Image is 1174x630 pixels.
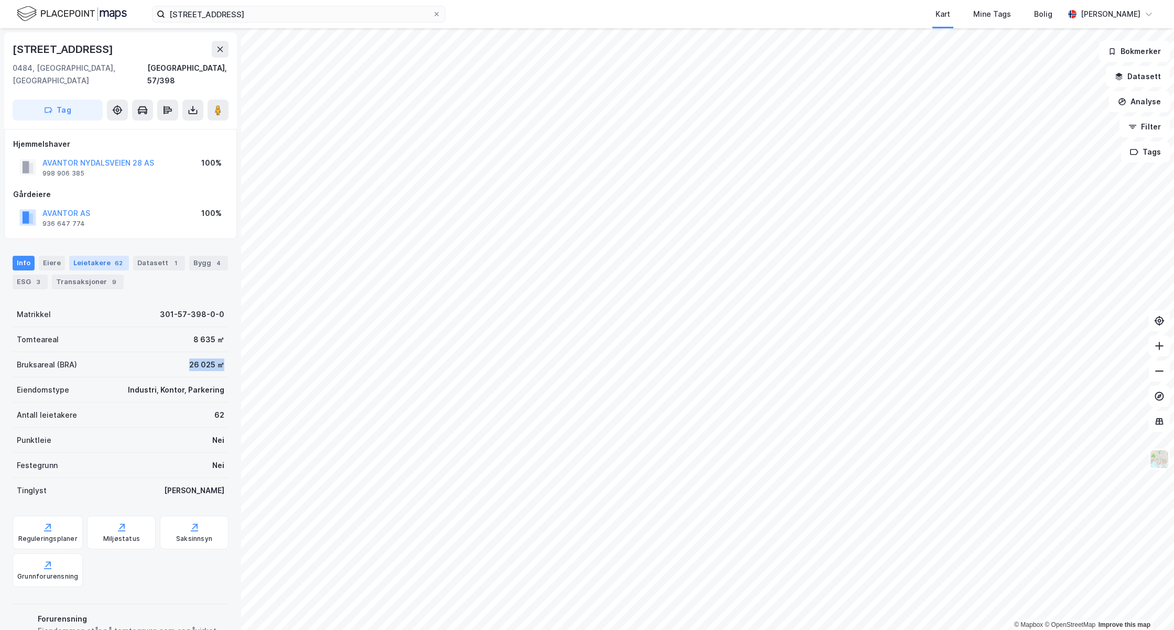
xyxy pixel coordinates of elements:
a: Improve this map [1099,621,1150,628]
div: 998 906 385 [42,169,84,178]
div: Leietakere [69,256,129,270]
div: ESG [13,275,48,289]
div: 9 [109,277,119,287]
div: Reguleringsplaner [18,535,78,543]
div: 936 647 774 [42,220,85,228]
div: Antall leietakere [17,409,77,421]
button: Tags [1121,142,1170,162]
button: Filter [1119,116,1170,137]
iframe: Chat Widget [1122,580,1174,630]
div: [STREET_ADDRESS] [13,41,115,58]
div: Grunnforurensning [17,572,78,581]
div: [PERSON_NAME] [164,484,224,497]
div: Nei [212,459,224,472]
div: 100% [201,157,222,169]
div: Tinglyst [17,484,47,497]
div: Eiendomstype [17,384,69,396]
div: Gårdeiere [13,188,228,201]
a: OpenStreetMap [1045,621,1095,628]
div: Punktleie [17,434,51,447]
div: [GEOGRAPHIC_DATA], 57/398 [147,62,229,87]
div: Nei [212,434,224,447]
div: 62 [113,258,125,268]
button: Bokmerker [1099,41,1170,62]
div: Info [13,256,35,270]
button: Analyse [1109,91,1170,112]
div: Festegrunn [17,459,58,472]
img: Z [1149,449,1169,469]
div: Saksinnsyn [176,535,212,543]
div: Transaksjoner [52,275,124,289]
div: 62 [214,409,224,421]
div: Datasett [133,256,185,270]
div: Eiere [39,256,65,270]
div: Hjemmelshaver [13,138,228,150]
input: Søk på adresse, matrikkel, gårdeiere, leietakere eller personer [165,6,432,22]
div: Bruksareal (BRA) [17,359,77,371]
div: 4 [213,258,224,268]
a: Mapbox [1014,621,1043,628]
div: Kart [936,8,950,20]
div: Matrikkel [17,308,51,321]
button: Tag [13,100,103,121]
div: 8 635 ㎡ [193,333,224,346]
img: logo.f888ab2527a4732fd821a326f86c7f29.svg [17,5,127,23]
div: [PERSON_NAME] [1081,8,1140,20]
div: 3 [33,277,44,287]
div: Bolig [1034,8,1052,20]
div: Tomteareal [17,333,59,346]
div: Forurensning [38,613,224,625]
button: Datasett [1106,66,1170,87]
div: Mine Tags [973,8,1011,20]
div: Bygg [189,256,228,270]
div: 1 [170,258,181,268]
div: 26 025 ㎡ [189,359,224,371]
div: Miljøstatus [103,535,140,543]
div: 100% [201,207,222,220]
div: 301-57-398-0-0 [160,308,224,321]
div: 0484, [GEOGRAPHIC_DATA], [GEOGRAPHIC_DATA] [13,62,147,87]
div: Industri, Kontor, Parkering [128,384,224,396]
